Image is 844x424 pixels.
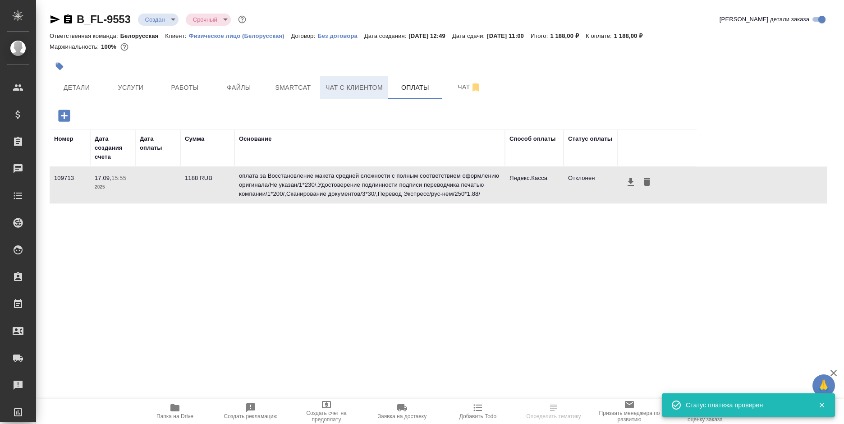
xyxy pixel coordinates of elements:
button: 🙏 [812,374,835,397]
span: Детали [55,82,98,93]
button: Добавить Todo [440,399,516,424]
p: Белорусская [120,32,165,39]
div: Дата создания счета [95,134,131,161]
div: Статус оплаты [568,134,612,143]
span: Smartcat [271,82,315,93]
span: Услуги [109,82,152,93]
button: Доп статусы указывают на важность/срочность заказа [236,14,248,25]
svg: Отписаться [470,82,481,93]
div: Статус платежа проверен [686,401,805,410]
p: Дата создания: [364,32,408,39]
span: Добавить Todo [459,413,496,419]
span: Чат [448,82,491,93]
td: Отклонен [564,169,618,201]
div: Дата оплаты [140,134,176,152]
span: Призвать менеджера по развитию [597,410,662,423]
p: Договор: [291,32,318,39]
span: Оплаты [394,82,437,93]
div: Номер [54,134,73,143]
button: Скопировать ссылку [63,14,73,25]
div: Основание [239,134,272,143]
button: Папка на Drive [137,399,213,424]
td: 1188 RUB [180,169,234,201]
p: [DATE] 12:49 [408,32,452,39]
button: Скопировать ссылку для ЯМессенджера [50,14,60,25]
button: Определить тематику [516,399,592,424]
span: Папка на Drive [156,413,193,419]
p: Итого: [531,32,550,39]
button: Добавить оплату [52,106,77,125]
span: Создать счет на предоплату [294,410,359,423]
div: Создан [186,14,231,26]
span: Определить тематику [526,413,581,419]
p: Маржинальность: [50,43,101,50]
span: Работы [163,82,206,93]
p: 17.09, [95,175,111,181]
button: Призвать менеджера по развитию [592,399,667,424]
button: Добавить тэг [50,56,69,76]
span: [PERSON_NAME] детали заказа [720,15,809,24]
div: Создан [138,14,179,26]
p: 100% [101,43,119,50]
a: Без договора [317,32,364,39]
button: Срочный [190,16,220,23]
p: Клиент: [165,32,188,39]
td: оплата за Восстановление макета средней сложности с полным соответствием оформлению оригинала/Не ... [234,167,505,203]
a: Физическое лицо (Белорусская) [188,32,291,39]
button: 0.00 RUB; [119,41,130,53]
button: Заявка на доставку [364,399,440,424]
span: Файлы [217,82,261,93]
button: Создать счет на предоплату [289,399,364,424]
p: 2025 [95,183,131,192]
p: К оплате: [586,32,614,39]
button: Закрыть [812,401,831,409]
p: 15:55 [111,175,126,181]
div: Способ оплаты [509,134,555,143]
a: B_FL-9553 [77,13,131,25]
button: Создать рекламацию [213,399,289,424]
td: 109713 [50,169,90,201]
p: [DATE] 11:00 [487,32,531,39]
button: Скачать [622,174,639,191]
span: 🙏 [816,376,831,395]
p: Ответственная команда: [50,32,120,39]
div: Сумма [185,134,204,143]
span: Чат с клиентом [326,82,383,93]
span: Заявка на доставку [378,413,427,419]
button: Создан [142,16,168,23]
td: Яндекс.Касса [505,169,564,201]
p: Дата сдачи: [452,32,487,39]
span: Создать рекламацию [224,413,278,419]
p: 1 188,00 ₽ [614,32,650,39]
p: 1 188,00 ₽ [550,32,586,39]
